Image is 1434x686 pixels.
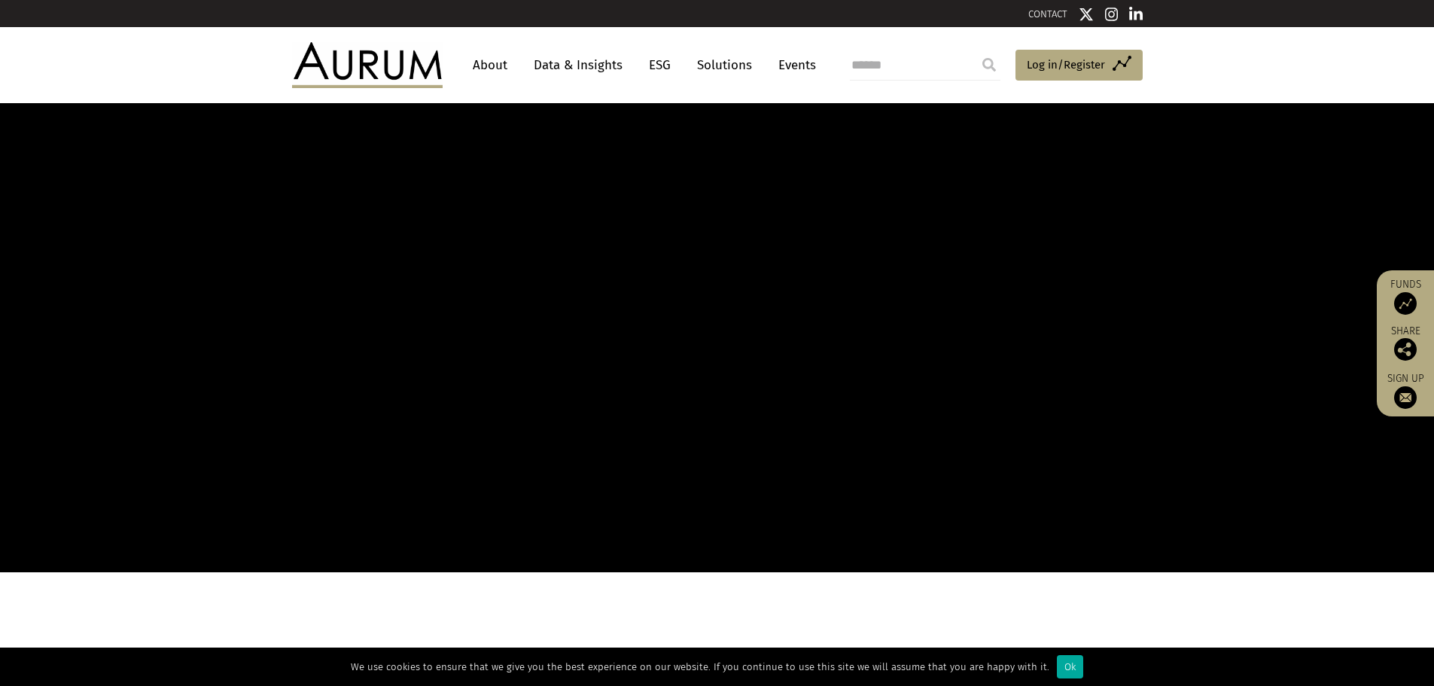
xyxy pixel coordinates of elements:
[292,42,443,87] img: Aurum
[1394,292,1417,315] img: Access Funds
[641,51,678,79] a: ESG
[771,51,816,79] a: Events
[1384,278,1426,315] a: Funds
[1129,7,1143,22] img: Linkedin icon
[1394,338,1417,361] img: Share this post
[690,51,760,79] a: Solutions
[526,51,630,79] a: Data & Insights
[1079,7,1094,22] img: Twitter icon
[1384,372,1426,409] a: Sign up
[1394,386,1417,409] img: Sign up to our newsletter
[1057,655,1083,678] div: Ok
[1015,50,1143,81] a: Log in/Register
[974,50,1004,80] input: Submit
[1028,8,1067,20] a: CONTACT
[1105,7,1119,22] img: Instagram icon
[465,51,515,79] a: About
[1027,56,1105,74] span: Log in/Register
[1384,326,1426,361] div: Share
